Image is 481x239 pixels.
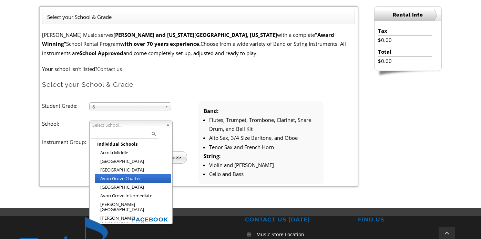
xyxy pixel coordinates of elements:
p: Your school isn't listed? [42,64,355,73]
li: Alto Sax, 3/4 Size Baritone, and Oboe [209,133,318,142]
strong: with over 70 years experience. [120,40,201,47]
strong: [PERSON_NAME] and [US_STATE][GEOGRAPHIC_DATA], [US_STATE] [113,31,277,38]
h2: FACEBOOK [132,216,236,224]
strong: Band: [204,107,218,114]
li: Flutes, Trumpet, Trombone, Clarinet, Snare Drum, and Bell Kit [209,115,318,134]
li: Violin and [PERSON_NAME] [209,160,318,169]
li: Select your School & Grade [47,12,112,21]
strong: String: [204,153,221,159]
a: Contact us [97,65,122,72]
li: Cello and Bass [209,169,318,178]
h2: FIND US [358,216,462,224]
li: [GEOGRAPHIC_DATA] [95,183,171,191]
li: [GEOGRAPHIC_DATA] [95,166,171,174]
img: sidebar-footer.png [374,71,442,77]
label: School: [42,119,89,128]
h2: CONTACT US [DATE] [245,216,349,224]
label: Student Grade: [42,101,89,110]
li: [PERSON_NAME][GEOGRAPHIC_DATA] [95,214,171,228]
p: [PERSON_NAME] Music serves with a complete School Rental Program Choose from a wide variety of Ba... [42,30,355,58]
label: Instrument Group: [42,137,89,146]
li: Tenor Sax and French Horn [209,143,318,152]
li: [GEOGRAPHIC_DATA] [95,157,171,166]
h2: Select your School & Grade [42,80,355,89]
li: $0.00 [378,35,431,44]
li: Individual Schools [95,140,171,148]
span: Select School... [92,121,163,129]
li: Avon Grove Charter [95,174,171,183]
strong: School Approved [80,50,123,56]
li: Arcola Middle [95,148,171,157]
li: Avon Grove Intermediate [95,191,171,200]
li: Tax [378,26,431,35]
li: Total [378,47,431,56]
span: 6 [92,103,162,111]
li: $0.00 [378,56,431,65]
li: [PERSON_NAME][GEOGRAPHIC_DATA] [95,200,171,214]
h2: Rental Info [375,9,441,21]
